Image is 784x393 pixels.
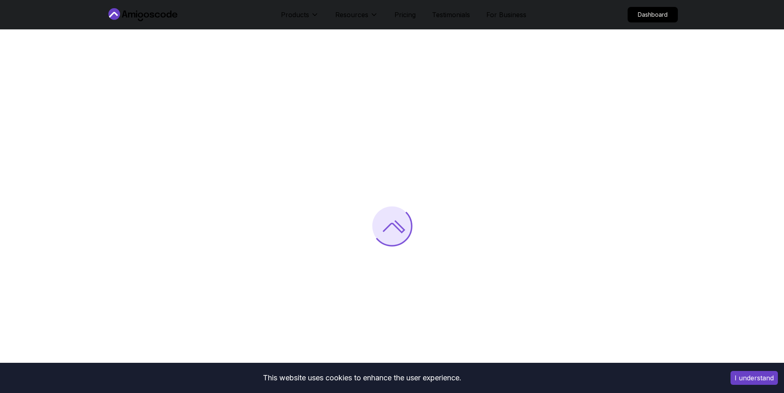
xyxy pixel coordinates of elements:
a: Pricing [394,10,416,20]
a: For Business [486,10,526,20]
p: Resources [335,10,368,20]
button: Resources [335,10,378,26]
button: Accept cookies [731,371,778,385]
a: Dashboard [628,7,678,22]
p: Dashboard [628,7,677,22]
a: Testimonials [432,10,470,20]
div: This website uses cookies to enhance the user experience. [6,369,718,387]
iframe: chat widget [733,342,784,381]
button: Products [281,10,319,26]
p: Products [281,10,309,20]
